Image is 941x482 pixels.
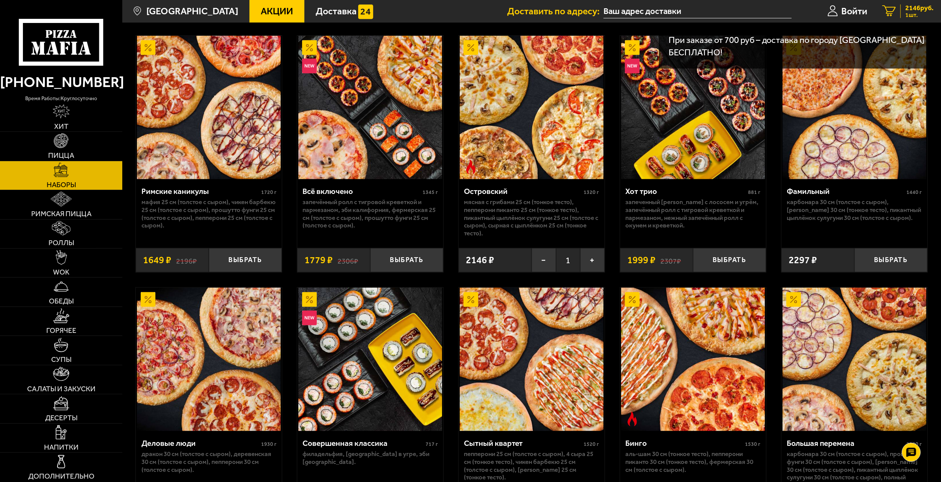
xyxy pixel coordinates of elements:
img: Новинка [625,59,640,73]
span: 717 г [426,441,438,447]
div: Всё включено [303,187,421,196]
p: Карбонара 30 см (толстое с сыром), [PERSON_NAME] 30 см (тонкое тесто), Пикантный цыплёнок сулугун... [787,198,922,222]
span: 1440 г [906,189,922,195]
div: Островский [464,187,582,196]
button: + [580,248,605,272]
span: Доставить по адресу: [507,6,604,16]
button: Выбрать [209,248,282,272]
span: Горячее [46,327,76,334]
span: 1720 г [261,189,277,195]
p: Запечённый ролл с тигровой креветкой и пармезаном, Эби Калифорния, Фермерская 25 см (толстое с сы... [303,198,438,229]
div: Совершенная классика [303,439,424,448]
img: Римские каникулы [137,36,281,180]
span: Салаты и закуски [27,385,96,392]
a: АкционныйОстрое блюдоОстровский [459,36,605,180]
span: 1999 ₽ [627,255,655,265]
span: 1 [556,248,581,272]
span: Доставка [316,6,357,16]
p: Запеченный [PERSON_NAME] с лососем и угрём, Запечённый ролл с тигровой креветкой и пармезаном, Не... [625,198,760,229]
img: Акционный [464,40,478,55]
span: 1530 г [745,441,761,447]
div: Бинго [625,439,743,448]
span: Наборы [47,181,76,188]
span: 1930 г [261,441,277,447]
img: Акционный [141,292,155,307]
a: АкционныйНовинкаВсё включено [297,36,443,180]
span: 2146 руб. [905,5,933,11]
img: Бинго [621,288,765,432]
p: Пепперони 25 см (толстое с сыром), 4 сыра 25 см (тонкое тесто), Чикен Барбекю 25 см (толстое с сы... [464,450,599,481]
img: Акционный [302,40,317,55]
div: Сытный квартет [464,439,582,448]
span: Войти [841,6,867,16]
div: Деловые люди [141,439,259,448]
span: 2146 ₽ [466,255,494,265]
p: Мафия 25 см (толстое с сыром), Чикен Барбекю 25 см (толстое с сыром), Прошутто Фунги 25 см (толст... [141,198,277,229]
s: 2306 ₽ [337,255,358,265]
span: Супы [51,356,71,363]
span: Десерты [45,414,78,421]
img: Акционный [302,292,317,307]
img: Акционный [141,40,155,55]
span: 1320 г [584,189,599,195]
span: Роллы [49,239,74,246]
button: Выбрать [854,248,927,272]
span: 1345 г [423,189,438,195]
p: Аль-Шам 30 см (тонкое тесто), Пепперони Пиканто 30 см (тонкое тесто), Фермерская 30 см (толстое с... [625,450,760,474]
span: Акции [261,6,293,16]
button: − [532,248,556,272]
span: 1520 г [584,441,599,447]
div: Большая перемена [787,439,905,448]
a: АкционныйФамильный [781,36,927,180]
img: Островский [460,36,604,180]
a: АкционныйНовинкаХот трио [620,36,766,180]
img: Акционный [464,292,478,307]
img: Хот трио [621,36,765,180]
input: Ваш адрес доставки [604,5,792,18]
img: Большая перемена [783,288,926,432]
a: АкционныйРимские каникулы [136,36,282,180]
img: Острое блюдо [625,412,640,426]
p: Мясная с грибами 25 см (тонкое тесто), Пепперони Пиканто 25 см (тонкое тесто), Пикантный цыплёнок... [464,198,599,237]
span: 2297 ₽ [789,255,817,265]
img: Деловые люди [137,288,281,432]
span: Римская пицца [31,210,91,217]
img: Акционный [625,292,640,307]
button: Выбрать [370,248,443,272]
s: 2307 ₽ [660,255,681,265]
img: Акционный [786,292,801,307]
img: Острое блюдо [464,160,478,174]
span: Напитки [44,444,79,451]
span: Пицца [48,152,74,159]
a: АкционныйДеловые люди [136,288,282,432]
img: Фамильный [783,36,926,180]
span: Обеды [49,297,74,305]
span: 881 г [748,189,761,195]
span: Дополнительно [28,473,94,480]
s: 2196 ₽ [176,255,197,265]
span: 1 шт. [905,12,933,18]
img: Новинка [302,59,317,73]
img: Всё включено [298,36,442,180]
span: WOK [53,268,70,276]
a: АкционныйБольшая перемена [781,288,927,432]
p: При заказе от 700 руб – доставка по городу [GEOGRAPHIC_DATA] БЕСПЛАТНО! [669,34,931,59]
div: Хот трио [625,187,746,196]
div: Фамильный [787,187,905,196]
p: Филадельфия, [GEOGRAPHIC_DATA] в угре, Эби [GEOGRAPHIC_DATA]. [303,450,438,466]
div: Римские каникулы [141,187,259,196]
img: Совершенная классика [298,288,442,432]
span: 1779 ₽ [304,255,333,265]
a: АкционныйСытный квартет [459,288,605,432]
img: Сытный квартет [460,288,604,432]
span: [GEOGRAPHIC_DATA] [146,6,238,16]
img: Акционный [625,40,640,55]
p: Дракон 30 см (толстое с сыром), Деревенская 30 см (толстое с сыром), Пепперони 30 см (толстое с с... [141,450,277,474]
span: Хит [54,123,68,130]
img: 15daf4d41897b9f0e9f617042186c801.svg [358,5,373,19]
button: Выбрать [693,248,766,272]
img: Новинка [302,311,317,325]
a: АкционныйНовинкаСовершенная классика [297,288,443,432]
span: 1649 ₽ [143,255,172,265]
a: АкционныйОстрое блюдоБинго [620,288,766,432]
